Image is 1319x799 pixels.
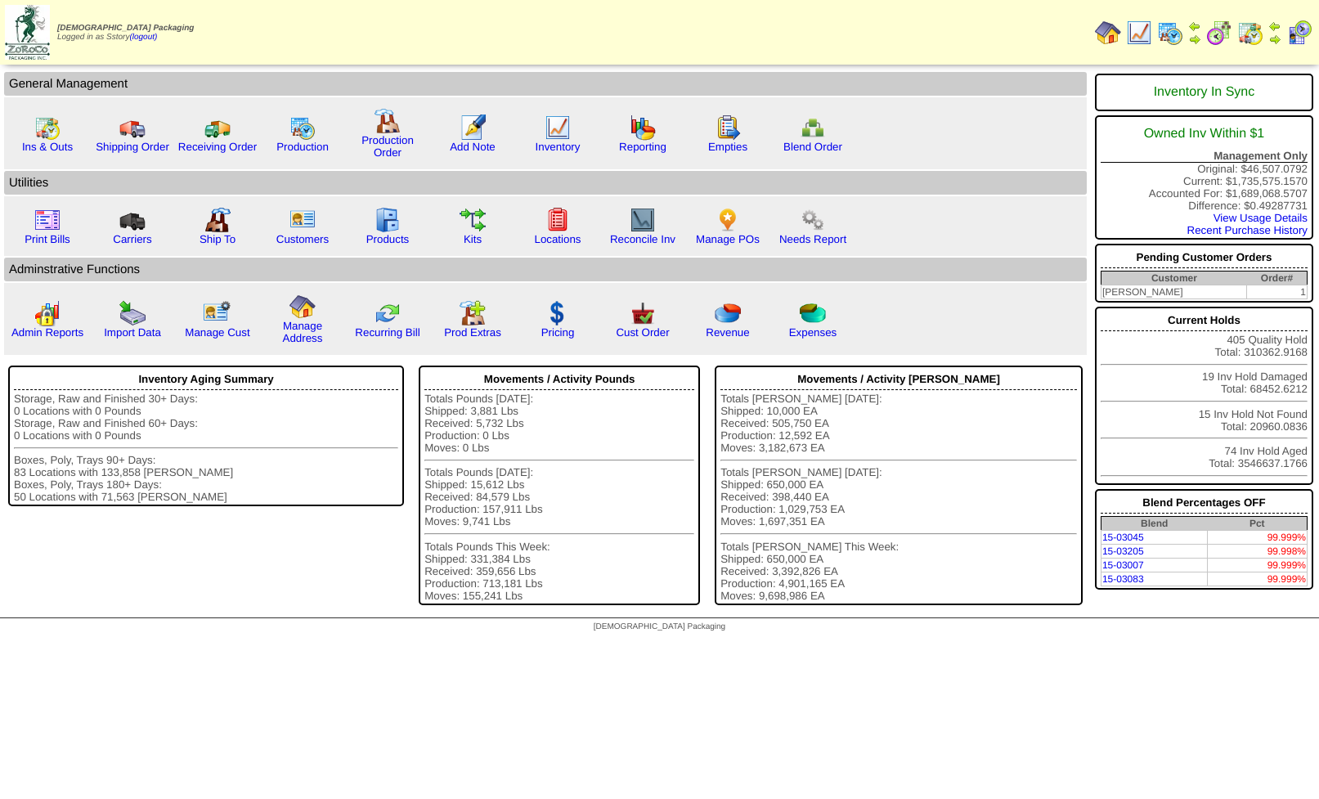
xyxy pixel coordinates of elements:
div: Management Only [1101,150,1308,163]
td: Adminstrative Functions [4,258,1087,281]
img: po.png [715,207,741,233]
a: Prod Extras [444,326,501,339]
a: 15-03007 [1102,559,1144,571]
div: Storage, Raw and Finished 30+ Days: 0 Locations with 0 Pounds Storage, Raw and Finished 60+ Days:... [14,393,398,503]
a: Ship To [200,233,236,245]
a: Pricing [541,326,575,339]
a: Shipping Order [96,141,169,153]
th: Blend [1101,517,1207,531]
a: Receiving Order [178,141,257,153]
img: line_graph.gif [545,114,571,141]
div: Inventory In Sync [1101,77,1308,108]
a: Add Note [450,141,496,153]
img: home.gif [1095,20,1121,46]
div: Pending Customer Orders [1101,247,1308,268]
div: Owned Inv Within $1 [1101,119,1308,150]
img: calendarcustomer.gif [1286,20,1312,46]
a: Carriers [113,233,151,245]
a: Recurring Bill [355,326,419,339]
a: Reporting [619,141,666,153]
img: line_graph.gif [1126,20,1152,46]
a: View Usage Details [1214,212,1308,224]
a: 15-03045 [1102,532,1144,543]
span: Logged in as Sstory [57,24,194,42]
td: Utilities [4,171,1087,195]
div: Movements / Activity [PERSON_NAME] [720,369,1077,390]
img: calendarblend.gif [1206,20,1232,46]
img: import.gif [119,300,146,326]
img: network.png [800,114,826,141]
div: Current Holds [1101,310,1308,331]
div: Original: $46,507.0792 Current: $1,735,575.1570 Accounted For: $1,689,068.5707 Difference: $0.492... [1095,115,1313,240]
td: [PERSON_NAME] [1101,285,1247,299]
td: 99.999% [1208,572,1308,586]
a: Reconcile Inv [610,233,675,245]
img: calendarprod.gif [1157,20,1183,46]
a: Import Data [104,326,161,339]
img: customers.gif [289,207,316,233]
div: Inventory Aging Summary [14,369,398,390]
img: arrowleft.gif [1188,20,1201,33]
img: truck2.gif [204,114,231,141]
img: factory2.gif [204,207,231,233]
td: 99.998% [1208,545,1308,559]
img: arrowright.gif [1268,33,1281,46]
td: 1 [1247,285,1308,299]
img: pie_chart2.png [800,300,826,326]
img: managecust.png [203,300,233,326]
a: Production Order [361,134,414,159]
div: Totals [PERSON_NAME] [DATE]: Shipped: 10,000 EA Received: 505,750 EA Production: 12,592 EA Moves:... [720,393,1077,602]
a: Revenue [706,326,749,339]
img: pie_chart.png [715,300,741,326]
div: Totals Pounds [DATE]: Shipped: 3,881 Lbs Received: 5,732 Lbs Production: 0 Lbs Moves: 0 Lbs Total... [424,393,694,602]
a: Expenses [789,326,837,339]
a: Empties [708,141,747,153]
img: calendarinout.gif [34,114,61,141]
a: Manage Cust [185,326,249,339]
a: Print Bills [25,233,70,245]
span: [DEMOGRAPHIC_DATA] Packaging [594,622,725,631]
a: Inventory [536,141,581,153]
img: home.gif [289,294,316,320]
span: [DEMOGRAPHIC_DATA] Packaging [57,24,194,33]
a: Products [366,233,410,245]
img: orders.gif [460,114,486,141]
a: Blend Order [783,141,842,153]
img: locations.gif [545,207,571,233]
img: factory.gif [375,108,401,134]
td: 99.999% [1208,559,1308,572]
img: workflow.gif [460,207,486,233]
img: cabinet.gif [375,207,401,233]
img: graph.gif [630,114,656,141]
img: arrowright.gif [1188,33,1201,46]
a: Admin Reports [11,326,83,339]
a: Ins & Outs [22,141,73,153]
a: Customers [276,233,329,245]
th: Customer [1101,272,1247,285]
a: Manage Address [283,320,323,344]
img: truck.gif [119,114,146,141]
img: workorder.gif [715,114,741,141]
img: workflow.png [800,207,826,233]
a: 15-03083 [1102,573,1144,585]
img: line_graph2.gif [630,207,656,233]
a: Kits [464,233,482,245]
th: Pct [1208,517,1308,531]
a: Cust Order [616,326,669,339]
img: graph2.png [34,300,61,326]
div: Blend Percentages OFF [1101,492,1308,514]
img: arrowleft.gif [1268,20,1281,33]
a: Production [276,141,329,153]
td: 99.999% [1208,531,1308,545]
img: invoice2.gif [34,207,61,233]
a: Manage POs [696,233,760,245]
img: reconcile.gif [375,300,401,326]
a: Recent Purchase History [1187,224,1308,236]
div: 405 Quality Hold Total: 310362.9168 19 Inv Hold Damaged Total: 68452.6212 15 Inv Hold Not Found T... [1095,307,1313,485]
a: 15-03205 [1102,545,1144,557]
a: Needs Report [779,233,846,245]
td: General Management [4,72,1087,96]
img: calendarinout.gif [1237,20,1263,46]
th: Order# [1247,272,1308,285]
img: zoroco-logo-small.webp [5,5,50,60]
